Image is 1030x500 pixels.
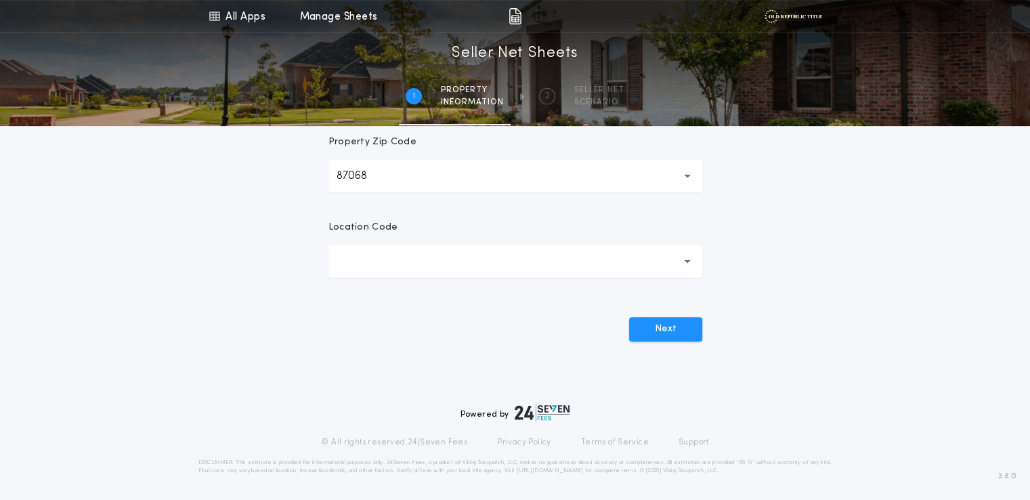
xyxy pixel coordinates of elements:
[328,221,398,234] p: Location Code
[328,136,416,149] p: Property Zip Code
[515,404,570,421] img: logo
[581,437,649,448] a: Terms of Service
[516,468,583,474] a: [URL][DOMAIN_NAME]
[629,317,702,341] button: Next
[328,160,702,192] button: 87068
[452,43,578,64] h1: Seller Net Sheets
[998,470,1016,482] span: 3.8.0
[337,168,389,184] p: 87068
[497,437,551,448] a: Privacy Policy
[574,97,624,108] span: SCENARIO
[441,85,504,96] span: Property
[679,437,709,448] a: Support
[412,91,415,102] h2: 1
[321,437,467,448] p: © All rights reserved. 24|Seven Fees
[460,404,570,421] div: Powered by
[509,8,521,24] img: img
[198,459,832,475] p: DISCLAIMER: This estimate is provided for informational purposes only. 24|Seven Fees, a product o...
[574,85,624,96] span: SELLER NET
[441,97,504,108] span: information
[765,9,822,23] img: vs-icon
[545,91,550,102] h2: 2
